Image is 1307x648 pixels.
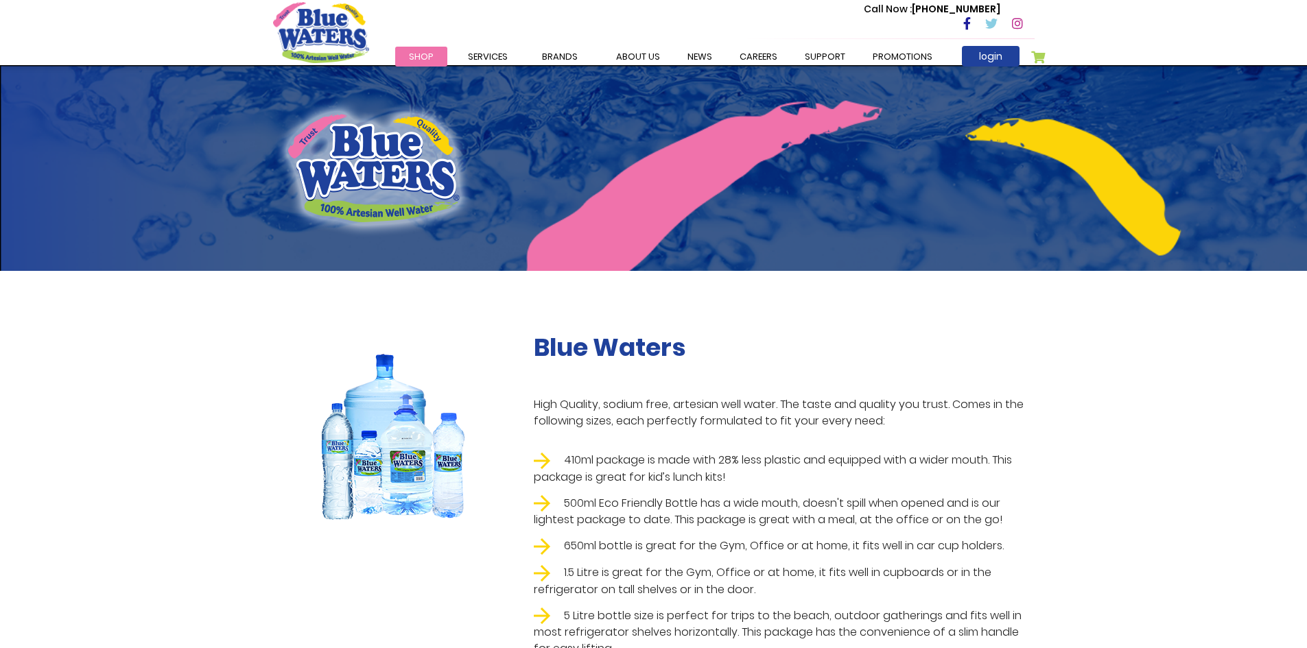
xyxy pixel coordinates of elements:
span: Call Now : [864,2,912,16]
span: Services [468,50,508,63]
a: store logo [273,2,369,62]
a: Promotions [859,47,946,67]
span: Shop [409,50,434,63]
p: High Quality, sodium free, artesian well water. The taste and quality you trust. Comes in the fol... [534,396,1035,429]
a: careers [726,47,791,67]
li: 500ml Eco Friendly Bottle has a wide mouth, doesn't spill when opened and is our lightest package... [534,495,1035,529]
span: Brands [542,50,578,63]
li: 410ml package is made with 28% less plastic and equipped with a wider mouth. This package is grea... [534,452,1035,485]
h2: Blue Waters [534,333,1035,362]
a: login [962,46,1020,67]
a: about us [602,47,674,67]
p: [PHONE_NUMBER] [864,2,1000,16]
a: support [791,47,859,67]
a: News [674,47,726,67]
li: 650ml bottle is great for the Gym, Office or at home, it fits well in car cup holders. [534,538,1035,555]
li: 1.5 Litre is great for the Gym, Office or at home, it fits well in cupboards or in the refrigerat... [534,564,1035,598]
